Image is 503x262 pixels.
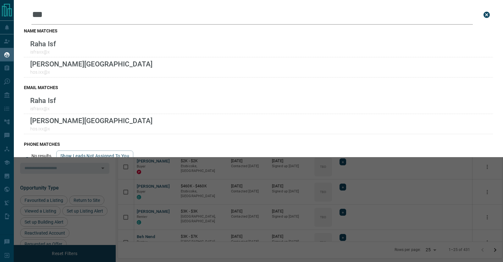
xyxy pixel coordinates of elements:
[30,106,56,111] p: isfraxx@x
[30,49,56,54] p: isfraxx@x
[30,70,152,75] p: hos.ixx@x
[480,9,493,21] button: close search bar
[31,153,53,158] p: No results.
[30,60,152,68] p: [PERSON_NAME][GEOGRAPHIC_DATA]
[30,96,56,105] p: Raha Isf
[56,151,133,161] button: show leads not assigned to you
[30,40,56,48] p: Raha Isf
[24,142,493,147] h3: phone matches
[30,126,152,131] p: hos.ixx@x
[24,28,493,33] h3: name matches
[24,85,493,90] h3: email matches
[30,117,152,125] p: [PERSON_NAME][GEOGRAPHIC_DATA]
